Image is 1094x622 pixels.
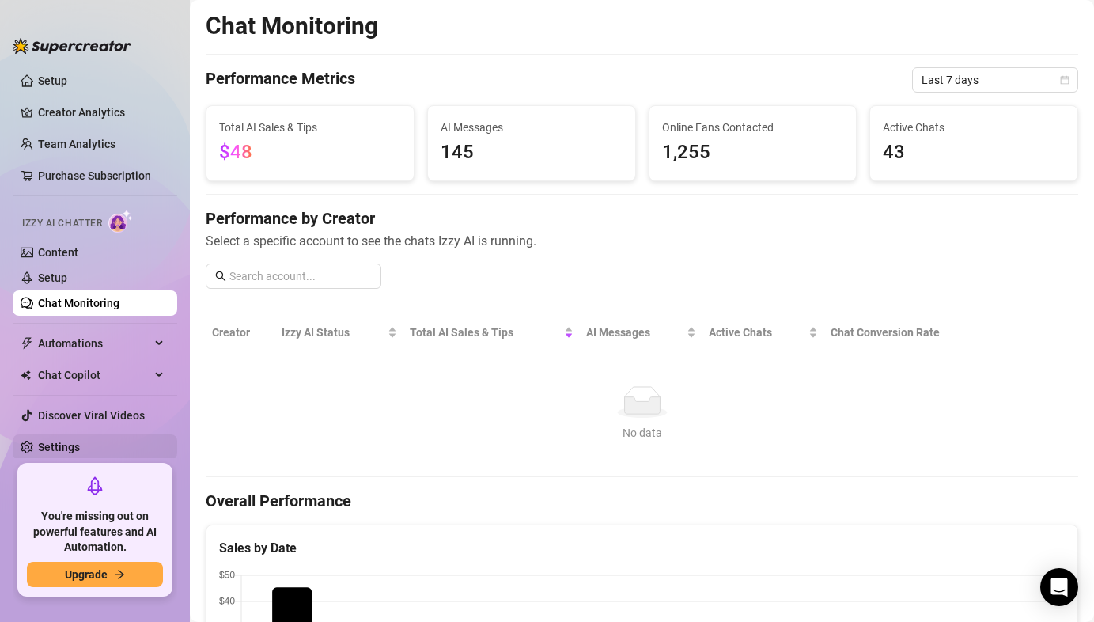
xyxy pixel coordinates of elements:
a: Chat Monitoring [38,297,119,309]
a: Creator Analytics [38,100,165,125]
a: Discover Viral Videos [38,409,145,422]
span: Izzy AI Chatter [22,216,102,231]
h4: Performance by Creator [206,207,1078,229]
span: arrow-right [114,569,125,580]
th: Creator [206,314,275,351]
span: Active Chats [709,324,805,341]
span: Izzy AI Status [282,324,384,341]
a: Settings [38,441,80,453]
span: Last 7 days [922,68,1069,92]
span: 145 [441,138,623,168]
span: You're missing out on powerful features and AI Automation. [27,509,163,556]
h4: Performance Metrics [206,67,355,93]
span: 43 [883,138,1065,168]
span: Total AI Sales & Tips [219,119,401,136]
span: Automations [38,331,150,356]
span: Online Fans Contacted [662,119,844,136]
span: AI Messages [586,324,683,341]
div: Sales by Date [219,538,1065,558]
img: AI Chatter [108,210,133,233]
h2: Chat Monitoring [206,11,378,41]
div: No data [218,424,1066,442]
span: Select a specific account to see the chats Izzy AI is running. [206,231,1078,251]
span: search [215,271,226,282]
span: calendar [1060,75,1069,85]
th: Izzy AI Status [275,314,403,351]
img: logo-BBDzfeDw.svg [13,38,131,54]
a: Content [38,246,78,259]
span: Upgrade [65,568,108,581]
th: AI Messages [580,314,702,351]
span: 1,255 [662,138,844,168]
span: $48 [219,141,252,163]
a: Purchase Subscription [38,163,165,188]
span: Total AI Sales & Tips [410,324,561,341]
h4: Overall Performance [206,490,1078,512]
span: Chat Copilot [38,362,150,388]
th: Active Chats [702,314,824,351]
button: Upgradearrow-right [27,562,163,587]
input: Search account... [229,267,372,285]
span: AI Messages [441,119,623,136]
a: Setup [38,74,67,87]
div: Open Intercom Messenger [1040,568,1078,606]
span: thunderbolt [21,337,33,350]
span: rocket [85,476,104,495]
span: Active Chats [883,119,1065,136]
a: Team Analytics [38,138,115,150]
a: Setup [38,271,67,284]
th: Chat Conversion Rate [824,314,991,351]
th: Total AI Sales & Tips [403,314,580,351]
img: Chat Copilot [21,370,31,381]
